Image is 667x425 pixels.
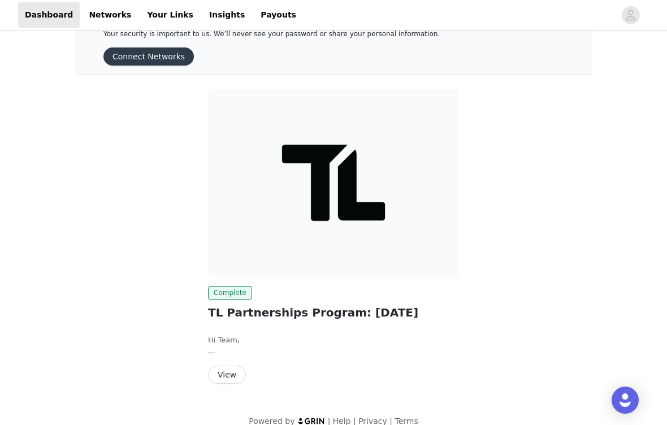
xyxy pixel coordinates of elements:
div: avatar [625,6,636,24]
span: Complete [208,286,252,300]
a: Dashboard [18,2,80,28]
img: logo [297,417,326,424]
a: View [208,371,246,379]
h2: TL Partnerships Program: [DATE] [208,304,459,321]
a: Networks [82,2,138,28]
img: Transparent Labs [208,89,459,277]
button: View [208,366,246,384]
a: Insights [202,2,252,28]
p: Hi Team, [208,335,459,346]
a: Payouts [254,2,303,28]
div: Open Intercom Messenger [612,387,639,414]
a: Your Links [140,2,200,28]
p: Your security is important to us. We’ll never see your password or share your personal information. [103,30,536,38]
button: Connect Networks [103,47,194,66]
